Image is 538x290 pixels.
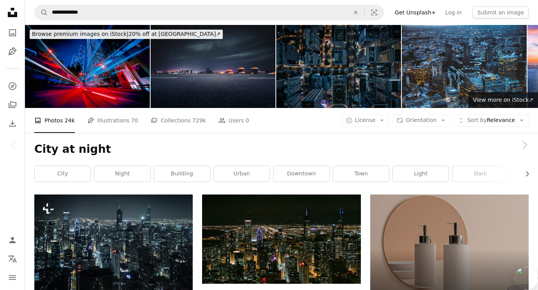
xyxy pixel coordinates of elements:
a: Log in [440,6,466,19]
a: Users 0 [218,108,249,133]
img: Top View of Cityscape and Skyscrapers at Night [276,25,401,108]
a: Illustrations 70 [87,108,138,133]
a: aerial photo of city [202,235,360,242]
span: License [355,117,376,123]
button: Submit an image [472,6,529,19]
img: aerial photo of city [202,195,360,283]
img: Modern city traffic at night [25,25,150,108]
h1: City at night [34,142,529,156]
a: View more on iStock↗ [468,92,538,108]
a: a city at night [34,244,193,251]
span: Relevance [467,117,515,124]
a: building [154,166,210,182]
a: Next [511,108,538,182]
a: Log in / Sign up [5,232,20,248]
button: Language [5,251,20,267]
button: Menu [5,270,20,285]
a: light [393,166,449,182]
a: dark [453,166,508,182]
form: Find visuals sitewide [34,5,384,20]
span: Browse premium images on iStock | [32,31,128,37]
img: bubble.svg [515,267,538,290]
a: Collections 729k [151,108,206,133]
button: Clear [347,5,364,20]
span: 20% off at [GEOGRAPHIC_DATA] ↗ [32,31,220,37]
a: town [333,166,389,182]
a: Get Unsplash+ [390,6,440,19]
a: Photos [5,25,20,41]
a: urban [214,166,270,182]
a: night [94,166,150,182]
span: Sort by [467,117,487,123]
span: Orientation [406,117,437,123]
img: The City of London Skyline at Night, United Kingdom [402,25,527,108]
a: Illustrations [5,44,20,59]
button: Sort byRelevance [453,114,529,127]
span: 729k [192,116,206,125]
a: Collections [5,97,20,113]
span: 0 [245,116,249,125]
button: Orientation [392,114,450,127]
a: downtown [273,166,329,182]
img: The night view of the city in front of the asphalt road [151,25,275,108]
button: License [341,114,389,127]
span: 70 [131,116,138,125]
a: Explore [5,78,20,94]
button: Search Unsplash [35,5,48,20]
a: city [35,166,91,182]
span: View more on iStock ↗ [473,97,533,103]
a: Browse premium images on iStock|20% off at [GEOGRAPHIC_DATA]↗ [25,25,227,44]
button: Visual search [365,5,384,20]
